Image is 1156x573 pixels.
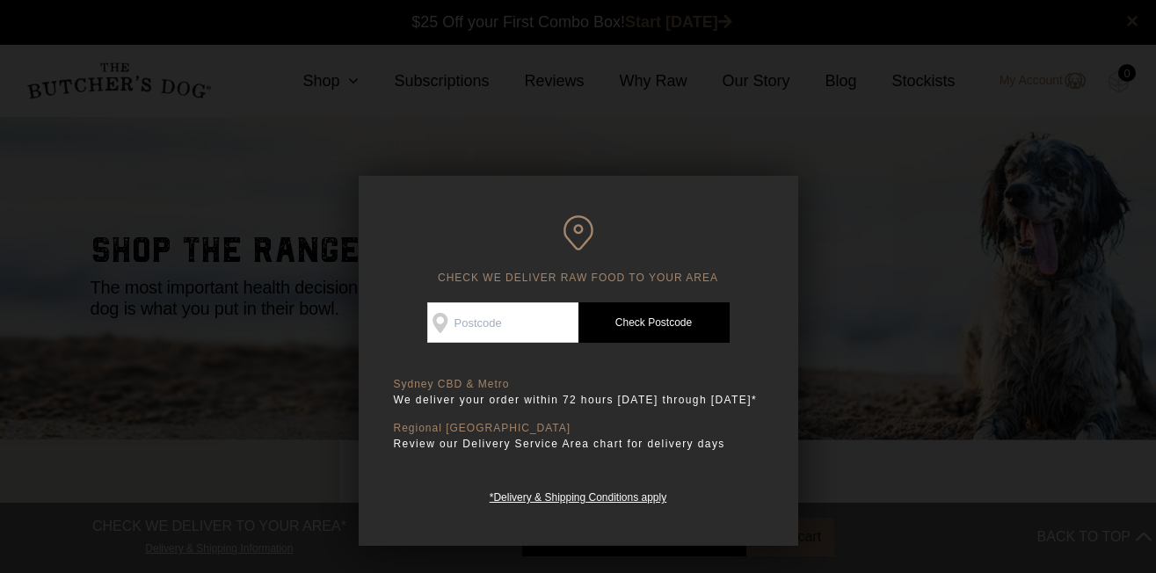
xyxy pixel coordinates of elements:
h6: CHECK WE DELIVER RAW FOOD TO YOUR AREA [394,215,763,285]
a: Check Postcode [578,302,730,343]
p: Sydney CBD & Metro [394,378,763,391]
a: *Delivery & Shipping Conditions apply [490,487,666,504]
p: Review our Delivery Service Area chart for delivery days [394,435,763,453]
p: We deliver your order within 72 hours [DATE] through [DATE]* [394,391,763,409]
p: Regional [GEOGRAPHIC_DATA] [394,422,763,435]
input: Postcode [427,302,578,343]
